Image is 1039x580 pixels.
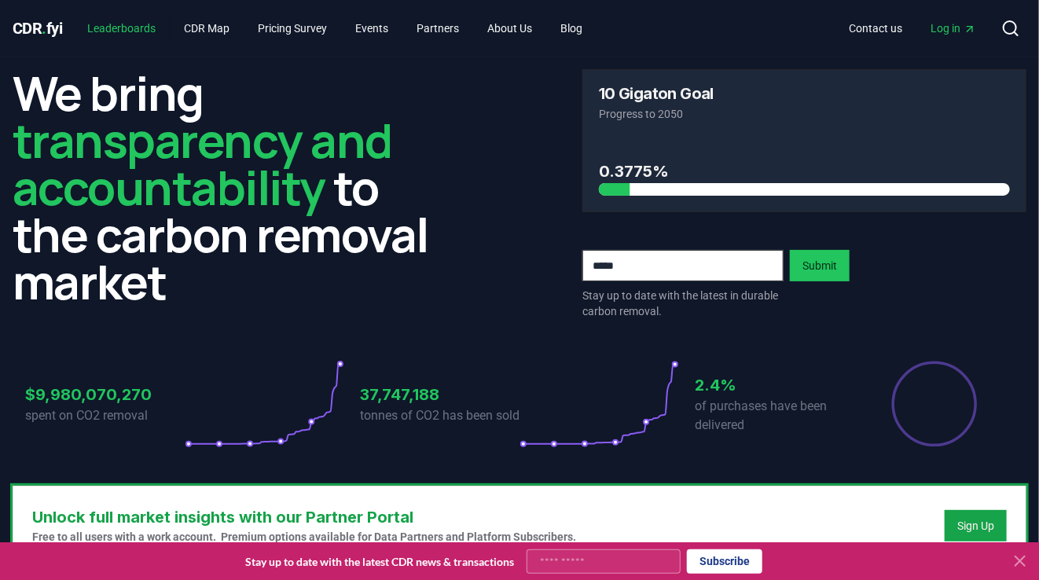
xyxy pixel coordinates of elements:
p: spent on CO2 removal [25,406,185,425]
span: Log in [931,20,976,36]
h3: 10 Gigaton Goal [599,86,714,101]
nav: Main [75,14,596,42]
h3: 37,747,188 [360,383,519,406]
h3: $9,980,070,270 [25,383,185,406]
p: Progress to 2050 [599,106,1010,122]
span: transparency and accountability [13,108,392,219]
a: Log in [918,14,989,42]
p: Free to all users with a work account. Premium options available for Data Partners and Platform S... [32,529,576,545]
h3: Unlock full market insights with our Partner Portal [32,505,576,529]
p: tonnes of CO2 has been sold [360,406,519,425]
button: Sign Up [945,510,1007,541]
span: CDR fyi [13,19,63,38]
a: Pricing Survey [246,14,340,42]
div: Percentage of sales delivered [890,360,978,448]
nav: Main [836,14,989,42]
a: CDR Map [172,14,243,42]
a: About Us [475,14,545,42]
p: Stay up to date with the latest in durable carbon removal. [582,288,784,319]
button: Submit [790,250,850,281]
p: of purchases have been delivered [695,397,854,435]
a: Events [343,14,402,42]
a: Contact us [836,14,915,42]
span: . [42,19,47,38]
a: CDR.fyi [13,17,63,39]
h3: 0.3775% [599,160,1010,183]
h2: We bring to the carbon removal market [13,69,457,305]
a: Sign Up [957,518,994,534]
h3: 2.4% [695,373,854,397]
a: Partners [405,14,472,42]
a: Leaderboards [75,14,169,42]
a: Blog [549,14,596,42]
